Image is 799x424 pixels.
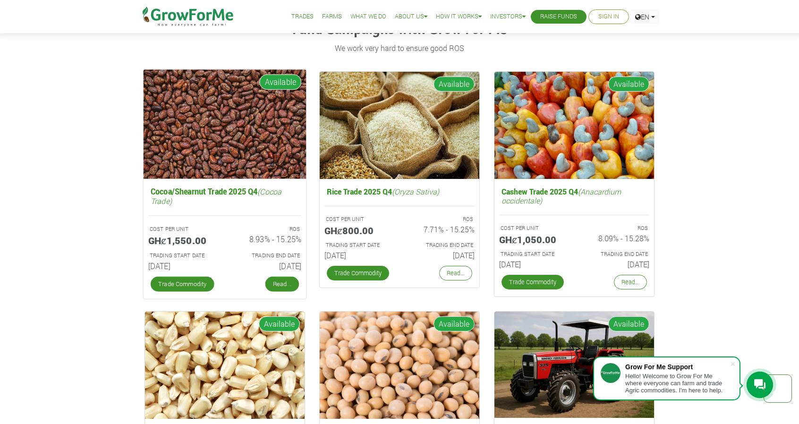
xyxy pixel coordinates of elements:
img: growforme image [144,69,306,178]
p: Estimated Trading Start Date [326,241,391,249]
img: growforme image [320,72,479,179]
img: growforme image [320,312,479,419]
a: Read... [439,266,472,280]
p: ROS [583,224,648,232]
span: Available [433,316,475,331]
p: Estimated Trading End Date [408,241,473,249]
a: Trade Commodity [327,266,389,280]
p: Estimated Trading Start Date [150,252,216,260]
a: Farms [322,12,342,22]
i: (Oryza Sativa) [392,187,439,196]
p: COST PER UNIT [326,215,391,223]
h6: [DATE] [581,260,649,269]
h6: [DATE] [324,251,392,260]
span: Available [259,75,301,90]
span: Available [259,316,300,331]
p: Estimated Trading End Date [583,250,648,258]
h6: 7.71% - 15.25% [407,225,475,234]
h6: 8.93% - 15.25% [232,235,301,244]
h5: GHȼ800.00 [324,225,392,236]
p: Estimated Trading Start Date [501,250,566,258]
h5: GHȼ1,550.00 [148,235,218,246]
h5: Cashew Trade 2025 Q4 [499,185,649,207]
i: (Anacardium occidentale) [501,187,621,205]
a: How it Works [436,12,482,22]
h5: Rice Trade 2025 Q4 [324,185,475,198]
a: What We Do [350,12,386,22]
h5: Cocoa/Shearnut Trade 2025 Q4 [148,185,301,208]
h6: [DATE] [148,261,218,271]
h6: 8.09% - 15.28% [581,234,649,243]
h5: GHȼ1,050.00 [499,234,567,245]
img: growforme image [494,72,654,179]
p: We work very hard to ensure good ROS [146,42,653,54]
h6: [DATE] [407,251,475,260]
a: Trade Commodity [501,275,564,289]
span: Available [608,316,649,331]
a: Read... [614,275,647,289]
img: growforme image [494,312,654,418]
a: Raise Funds [540,12,577,22]
p: COST PER UNIT [150,225,216,233]
a: Sign In [598,12,619,22]
a: About Us [395,12,427,22]
p: ROS [408,215,473,223]
a: Read... [265,277,299,292]
a: EN [631,9,659,24]
i: (Cocoa Trade) [151,187,281,206]
img: growforme image [145,312,305,419]
h6: [DATE] [232,261,301,271]
h6: [DATE] [499,260,567,269]
span: Available [433,76,475,92]
a: Investors [490,12,526,22]
p: Estimated Trading End Date [233,252,300,260]
p: ROS [233,225,300,233]
div: Grow For Me Support [625,363,730,371]
a: Trades [291,12,314,22]
span: Available [608,76,649,92]
p: COST PER UNIT [501,224,566,232]
a: Trade Commodity [151,277,214,292]
div: Hello! Welcome to Grow For Me where everyone can farm and trade Agric commodities. I'm here to help. [625,373,730,394]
